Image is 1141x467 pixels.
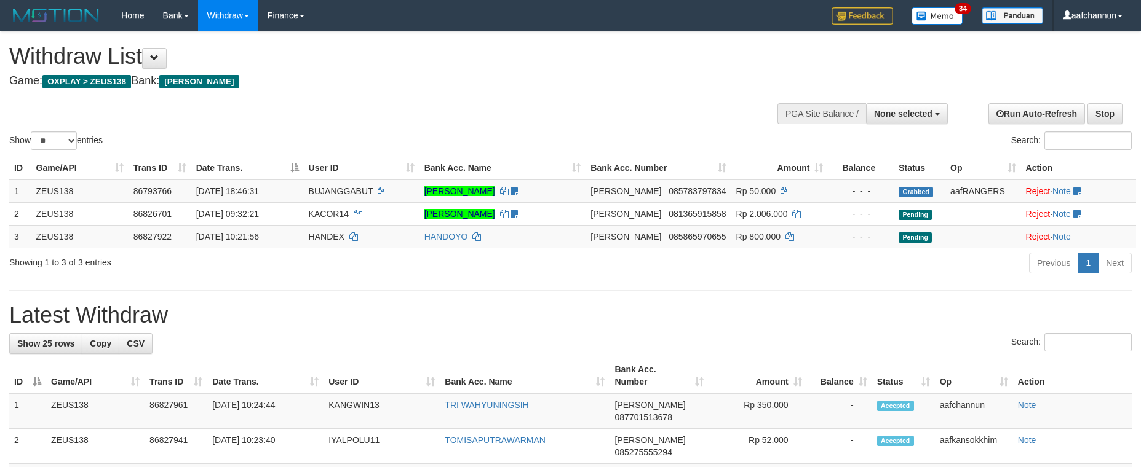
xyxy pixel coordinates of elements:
[874,109,932,119] span: None selected
[614,400,685,410] span: [PERSON_NAME]
[736,209,788,219] span: Rp 2.006.000
[133,209,172,219] span: 86826701
[669,232,726,241] span: Copy 085865970655 to clipboard
[31,202,129,225] td: ZEUS138
[207,358,324,393] th: Date Trans.: activate to sort column ascending
[1021,157,1136,179] th: Action
[324,393,440,429] td: KANGWIN13
[445,435,546,445] a: TOMISAPUTRAWARMAN
[9,251,466,269] div: Showing 1 to 3 of 3 entries
[872,358,935,393] th: Status: activate to sort column ascending
[129,157,191,179] th: Trans ID: activate to sort column ascending
[1078,253,1099,273] a: 1
[1052,232,1071,241] a: Note
[899,187,933,197] span: Grabbed
[207,429,324,464] td: [DATE] 10:23:40
[1018,435,1036,445] a: Note
[9,333,82,354] a: Show 25 rows
[1026,186,1051,196] a: Reject
[935,358,1013,393] th: Op: activate to sort column ascending
[1052,186,1071,196] a: Note
[9,131,103,150] label: Show entries
[159,75,239,88] span: [PERSON_NAME]
[17,339,74,348] span: Show 25 rows
[955,3,971,14] span: 34
[207,393,324,429] td: [DATE] 10:24:44
[145,358,207,393] th: Trans ID: activate to sort column ascending
[9,75,749,87] h4: Game: Bank:
[445,400,528,410] a: TRI WAHYUNINGSIH
[46,358,145,393] th: Game/API: activate to sort column ascending
[586,157,731,179] th: Bank Acc. Number: activate to sort column ascending
[1021,225,1136,248] td: ·
[1026,209,1051,219] a: Reject
[90,339,111,348] span: Copy
[1044,333,1132,351] input: Search:
[731,157,829,179] th: Amount: activate to sort column ascending
[145,429,207,464] td: 86827941
[9,358,46,393] th: ID: activate to sort column descending
[1021,179,1136,203] td: ·
[614,435,685,445] span: [PERSON_NAME]
[899,210,932,220] span: Pending
[133,232,172,241] span: 86827922
[709,393,807,429] td: Rp 350,000
[31,157,129,179] th: Game/API: activate to sort column ascending
[424,209,495,219] a: [PERSON_NAME]
[424,232,468,241] a: HANDOYO
[424,186,495,196] a: [PERSON_NAME]
[46,429,145,464] td: ZEUS138
[709,358,807,393] th: Amount: activate to sort column ascending
[832,7,893,25] img: Feedback.jpg
[9,393,46,429] td: 1
[9,6,103,25] img: MOTION_logo.png
[736,186,776,196] span: Rp 50.000
[1011,333,1132,351] label: Search:
[833,185,889,197] div: - - -
[31,131,77,150] select: Showentries
[899,232,932,243] span: Pending
[324,358,440,393] th: User ID: activate to sort column ascending
[46,393,145,429] td: ZEUS138
[324,429,440,464] td: IYALPOLU11
[988,103,1085,124] a: Run Auto-Refresh
[1018,400,1036,410] a: Note
[590,232,661,241] span: [PERSON_NAME]
[1011,131,1132,150] label: Search:
[1021,202,1136,225] td: ·
[935,429,1013,464] td: aafkansokkhim
[127,339,145,348] span: CSV
[82,333,119,354] a: Copy
[42,75,131,88] span: OXPLAY > ZEUS138
[590,186,661,196] span: [PERSON_NAME]
[709,429,807,464] td: Rp 52,000
[1098,253,1132,273] a: Next
[133,186,172,196] span: 86793766
[119,333,153,354] a: CSV
[935,393,1013,429] td: aafchannun
[31,225,129,248] td: ZEUS138
[31,179,129,203] td: ZEUS138
[196,209,259,219] span: [DATE] 09:32:21
[9,225,31,248] td: 3
[614,447,672,457] span: Copy 085275555294 to clipboard
[9,179,31,203] td: 1
[807,393,872,429] td: -
[945,179,1020,203] td: aafRANGERS
[982,7,1043,24] img: panduan.png
[610,358,708,393] th: Bank Acc. Number: activate to sort column ascending
[9,44,749,69] h1: Withdraw List
[1087,103,1123,124] a: Stop
[9,157,31,179] th: ID
[777,103,866,124] div: PGA Site Balance /
[419,157,586,179] th: Bank Acc. Name: activate to sort column ascending
[1044,131,1132,150] input: Search:
[736,232,781,241] span: Rp 800.000
[9,303,1132,328] h1: Latest Withdraw
[828,157,894,179] th: Balance
[1013,358,1132,393] th: Action
[807,429,872,464] td: -
[196,186,259,196] span: [DATE] 18:46:31
[894,157,945,179] th: Status
[833,230,889,243] div: - - -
